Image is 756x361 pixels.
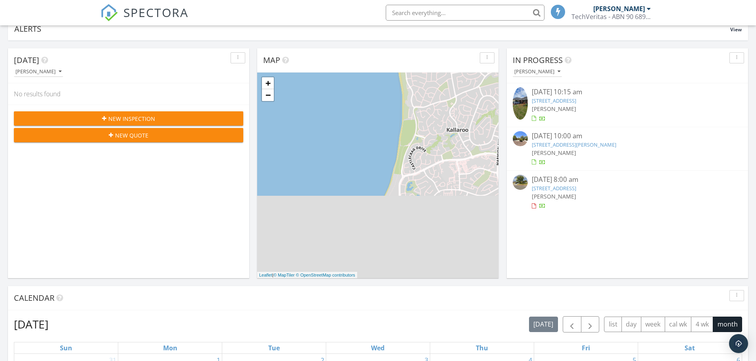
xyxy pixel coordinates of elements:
[513,131,528,146] img: streetview
[15,69,62,74] div: [PERSON_NAME]
[532,175,723,185] div: [DATE] 8:00 am
[162,342,179,353] a: Monday
[532,185,576,192] a: [STREET_ADDRESS]
[262,77,274,89] a: Zoom in
[108,115,155,123] span: New Inspection
[369,342,386,353] a: Wednesday
[571,13,651,21] div: TechVeritas - ABN 90 689 961 902
[14,128,243,142] button: New Quote
[263,55,280,65] span: Map
[100,4,118,21] img: The Best Home Inspection Software - Spectora
[532,193,576,200] span: [PERSON_NAME]
[532,141,616,148] a: [STREET_ADDRESS][PERSON_NAME]
[100,11,189,27] a: SPECTORA
[14,67,63,77] button: [PERSON_NAME]
[713,317,742,332] button: month
[14,316,48,332] h2: [DATE]
[593,5,645,13] div: [PERSON_NAME]
[532,149,576,157] span: [PERSON_NAME]
[563,316,581,332] button: Previous month
[665,317,692,332] button: cal wk
[580,342,592,353] a: Friday
[14,23,730,34] div: Alerts
[123,4,189,21] span: SPECTORA
[267,342,281,353] a: Tuesday
[513,55,563,65] span: In Progress
[296,273,355,277] a: © OpenStreetMap contributors
[14,55,39,65] span: [DATE]
[259,273,272,277] a: Leaflet
[513,67,562,77] button: [PERSON_NAME]
[683,342,696,353] a: Saturday
[641,317,665,332] button: week
[513,87,528,120] img: 9501176%2Fcover_photos%2FkEgVRpmg5x0X3fyZujSC%2Fsmall.jpeg
[730,26,742,33] span: View
[532,131,723,141] div: [DATE] 10:00 am
[514,69,560,74] div: [PERSON_NAME]
[529,317,558,332] button: [DATE]
[691,317,713,332] button: 4 wk
[532,97,576,104] a: [STREET_ADDRESS]
[262,89,274,101] a: Zoom out
[386,5,544,21] input: Search everything...
[532,105,576,113] span: [PERSON_NAME]
[729,334,748,353] div: Open Intercom Messenger
[14,111,243,126] button: New Inspection
[58,342,74,353] a: Sunday
[273,273,295,277] a: © MapTiler
[8,83,249,105] div: No results found
[115,131,148,139] span: New Quote
[513,131,742,166] a: [DATE] 10:00 am [STREET_ADDRESS][PERSON_NAME] [PERSON_NAME]
[513,87,742,122] a: [DATE] 10:15 am [STREET_ADDRESS] [PERSON_NAME]
[14,292,54,303] span: Calendar
[257,272,357,279] div: |
[604,317,622,332] button: list
[513,175,742,210] a: [DATE] 8:00 am [STREET_ADDRESS] [PERSON_NAME]
[581,316,600,332] button: Next month
[621,317,641,332] button: day
[532,87,723,97] div: [DATE] 10:15 am
[513,175,528,190] img: streetview
[474,342,490,353] a: Thursday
